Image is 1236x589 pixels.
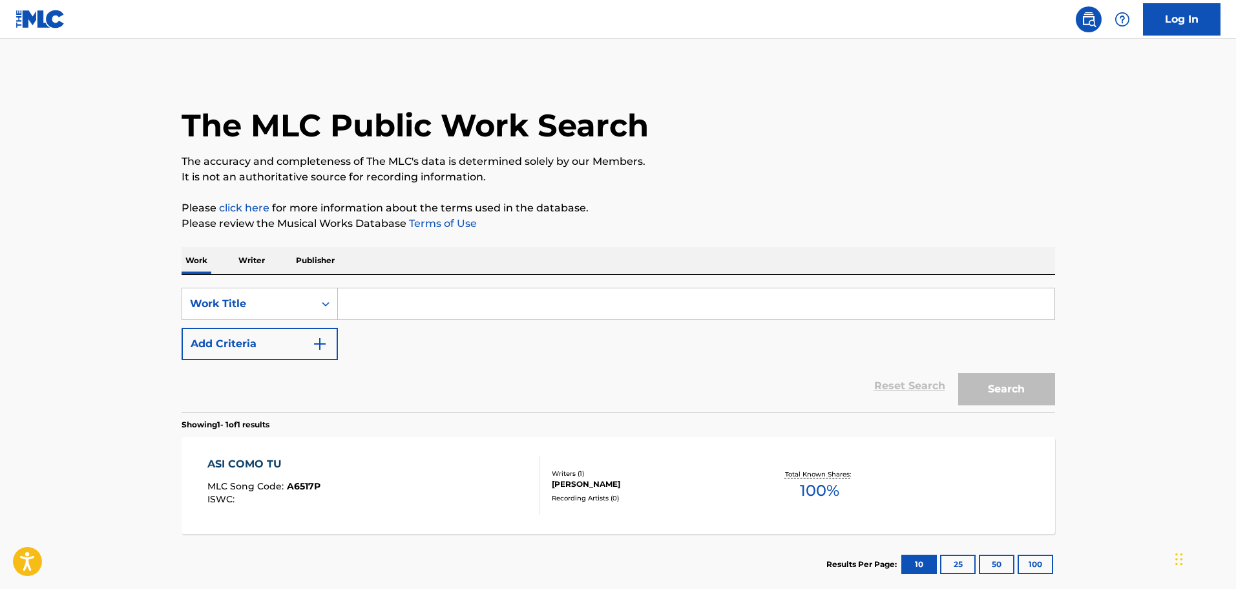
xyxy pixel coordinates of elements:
[207,480,287,492] span: MLC Song Code :
[1018,555,1053,574] button: 100
[979,555,1014,574] button: 50
[182,419,269,431] p: Showing 1 - 1 of 1 results
[182,200,1055,216] p: Please for more information about the terms used in the database.
[1081,12,1096,27] img: search
[1175,540,1183,579] div: Drag
[1109,6,1135,32] div: Help
[552,493,747,503] div: Recording Artists ( 0 )
[235,247,269,274] p: Writer
[1143,3,1220,36] a: Log In
[785,469,854,479] p: Total Known Shares:
[552,478,747,490] div: [PERSON_NAME]
[292,247,339,274] p: Publisher
[207,456,320,472] div: ASI COMO TU
[287,480,320,492] span: A6517P
[182,106,649,145] h1: The MLC Public Work Search
[207,493,238,505] span: ISWC :
[406,217,477,230] a: Terms of Use
[182,328,338,360] button: Add Criteria
[826,559,900,570] p: Results Per Page:
[182,154,1055,169] p: The accuracy and completeness of The MLC's data is determined solely by our Members.
[182,216,1055,231] p: Please review the Musical Works Database
[1076,6,1102,32] a: Public Search
[552,469,747,478] div: Writers ( 1 )
[940,555,976,574] button: 25
[182,288,1055,412] form: Search Form
[182,247,211,274] p: Work
[219,202,269,214] a: click here
[901,555,937,574] button: 10
[182,437,1055,534] a: ASI COMO TUMLC Song Code:A6517PISWC:Writers (1)[PERSON_NAME]Recording Artists (0)Total Known Shar...
[1115,12,1130,27] img: help
[800,479,839,502] span: 100 %
[190,296,306,312] div: Work Title
[312,336,328,352] img: 9d2ae6d4665cec9f34b9.svg
[16,10,65,28] img: MLC Logo
[182,169,1055,185] p: It is not an authoritative source for recording information.
[1171,527,1236,589] iframe: Chat Widget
